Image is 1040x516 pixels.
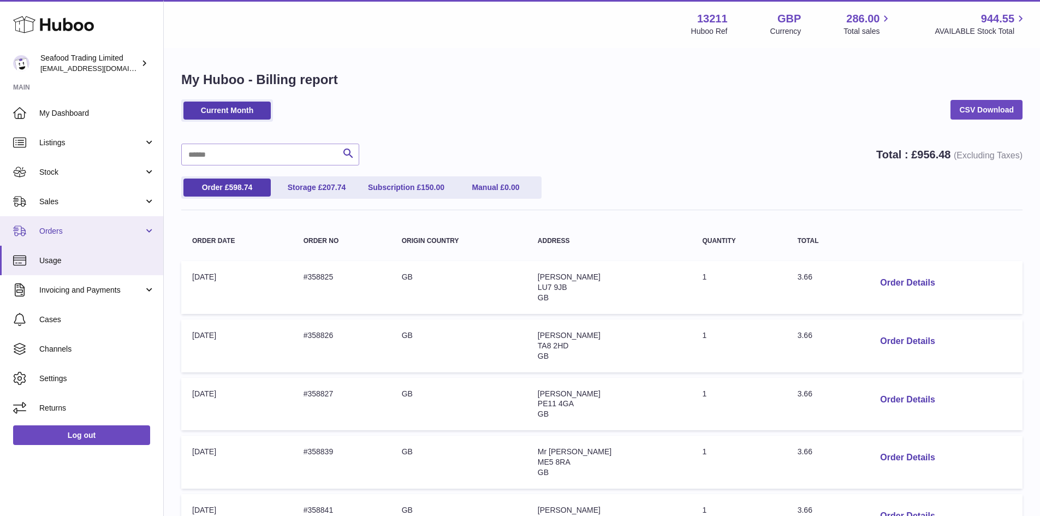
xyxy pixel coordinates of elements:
a: Order £598.74 [183,179,271,197]
td: [DATE] [181,319,293,372]
span: Total sales [843,26,892,37]
a: Subscription £150.00 [362,179,450,197]
span: 3.66 [798,447,812,456]
div: Seafood Trading Limited [40,53,139,74]
button: Order Details [871,389,943,411]
a: Current Month [183,102,271,120]
span: Usage [39,256,155,266]
span: 3.66 [798,389,812,398]
a: 944.55 AVAILABLE Stock Total [935,11,1027,37]
td: 1 [691,378,786,431]
span: Orders [39,226,144,236]
button: Order Details [871,330,943,353]
span: LU7 9JB [538,283,567,292]
span: Returns [39,403,155,413]
span: Invoicing and Payments [39,285,144,295]
strong: 13211 [697,11,728,26]
a: Manual £0.00 [452,179,539,197]
img: online@rickstein.com [13,55,29,72]
span: [PERSON_NAME] [538,389,601,398]
a: Storage £207.74 [273,179,360,197]
td: #358825 [293,261,391,314]
span: Settings [39,373,155,384]
span: 598.74 [229,183,252,192]
div: Huboo Ref [691,26,728,37]
a: 286.00 Total sales [843,11,892,37]
strong: Total : £ [876,149,1023,161]
span: 0.00 [504,183,519,192]
td: 1 [691,436,786,489]
th: Quantity [691,227,786,256]
td: [DATE] [181,378,293,431]
button: Order Details [871,447,943,469]
span: PE11 4GA [538,399,574,408]
span: Mr [PERSON_NAME] [538,447,611,456]
span: 3.66 [798,506,812,514]
span: GB [538,468,549,477]
span: ME5 8RA [538,458,570,466]
td: 1 [691,261,786,314]
span: 286.00 [846,11,879,26]
span: GB [538,352,549,360]
div: Currency [770,26,801,37]
span: Listings [39,138,144,148]
td: GB [391,319,527,372]
button: Order Details [871,272,943,294]
span: [PERSON_NAME] [538,506,601,514]
span: GB [538,410,549,418]
th: Address [527,227,692,256]
span: [PERSON_NAME] [538,331,601,340]
span: AVAILABLE Stock Total [935,26,1027,37]
a: CSV Download [950,100,1023,120]
a: Log out [13,425,150,445]
td: GB [391,436,527,489]
span: 150.00 [421,183,444,192]
h1: My Huboo - Billing report [181,71,1023,88]
span: Channels [39,344,155,354]
td: GB [391,261,527,314]
span: Stock [39,167,144,177]
span: 3.66 [798,331,812,340]
td: [DATE] [181,261,293,314]
span: 3.66 [798,272,812,281]
th: Order Date [181,227,293,256]
span: 956.48 [917,149,950,161]
td: #358826 [293,319,391,372]
th: Origin Country [391,227,527,256]
span: Sales [39,197,144,207]
span: (Excluding Taxes) [954,151,1023,160]
td: 1 [691,319,786,372]
th: Order no [293,227,391,256]
span: [PERSON_NAME] [538,272,601,281]
td: #358827 [293,378,391,431]
span: GB [538,293,549,302]
span: [EMAIL_ADDRESS][DOMAIN_NAME] [40,64,161,73]
span: Cases [39,315,155,325]
td: [DATE] [181,436,293,489]
span: 207.74 [322,183,346,192]
span: 944.55 [981,11,1014,26]
strong: GBP [777,11,801,26]
span: TA8 2HD [538,341,569,350]
span: My Dashboard [39,108,155,118]
th: Total [787,227,861,256]
td: GB [391,378,527,431]
td: #358839 [293,436,391,489]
